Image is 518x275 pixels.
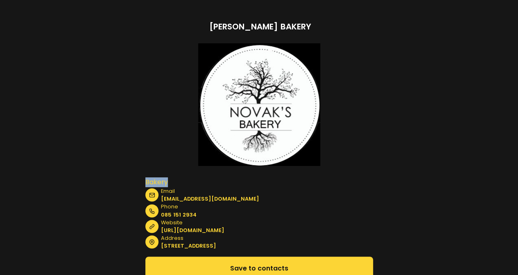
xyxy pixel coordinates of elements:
div: [EMAIL_ADDRESS][DOMAIN_NAME] [161,195,259,203]
span: Address [161,234,216,242]
img: 2e20ea01-8060-4ff3-8f21-759993fb10a2 [198,43,320,166]
span: Website [161,219,224,226]
div: 085 151 2934 [161,211,197,219]
span: Phone [161,203,197,210]
div: Bakery [145,177,373,187]
span: Save to contacts [230,263,288,273]
a: Email[EMAIL_ADDRESS][DOMAIN_NAME] [145,187,373,203]
div: [URL][DOMAIN_NAME] [161,226,224,234]
a: Website[URL][DOMAIN_NAME] [145,219,373,234]
a: Phone085 151 2934 [145,203,373,218]
div: [STREET_ADDRESS] [161,242,216,250]
span: Email [161,187,259,195]
a: Address[STREET_ADDRESS] [145,234,373,250]
h1: [PERSON_NAME] Bakery [209,20,311,33]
